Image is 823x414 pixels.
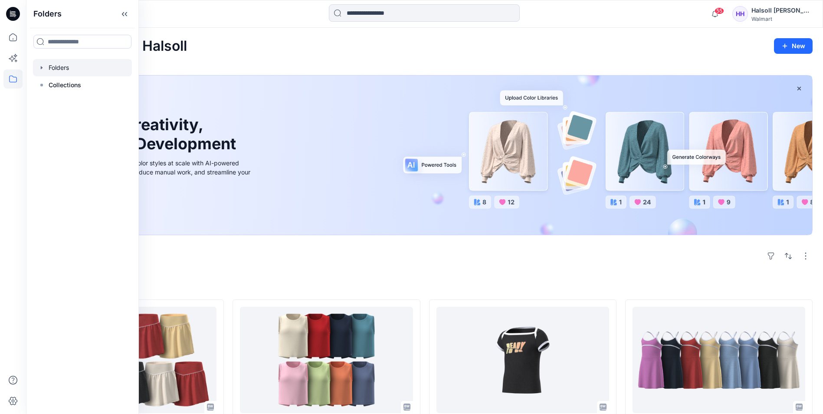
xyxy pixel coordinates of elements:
[751,5,812,16] div: Halsoll [PERSON_NAME] Girls Design Team
[633,307,805,413] a: TBA_ AW BUTTERCORE DRESS
[774,38,813,54] button: New
[49,80,81,90] p: Collections
[751,16,812,22] div: Walmart
[58,196,253,214] a: Discover more
[240,307,413,413] a: TBA WA TULIP TANK
[436,307,609,413] a: TBA_ AW SS GRAPHIC TEE_OPT1
[58,115,240,153] h1: Unleash Creativity, Speed Up Development
[36,280,813,291] h4: Styles
[732,6,748,22] div: HH
[715,7,724,14] span: 55
[58,158,253,186] div: Explore ideas faster and recolor styles at scale with AI-powered tools that boost creativity, red...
